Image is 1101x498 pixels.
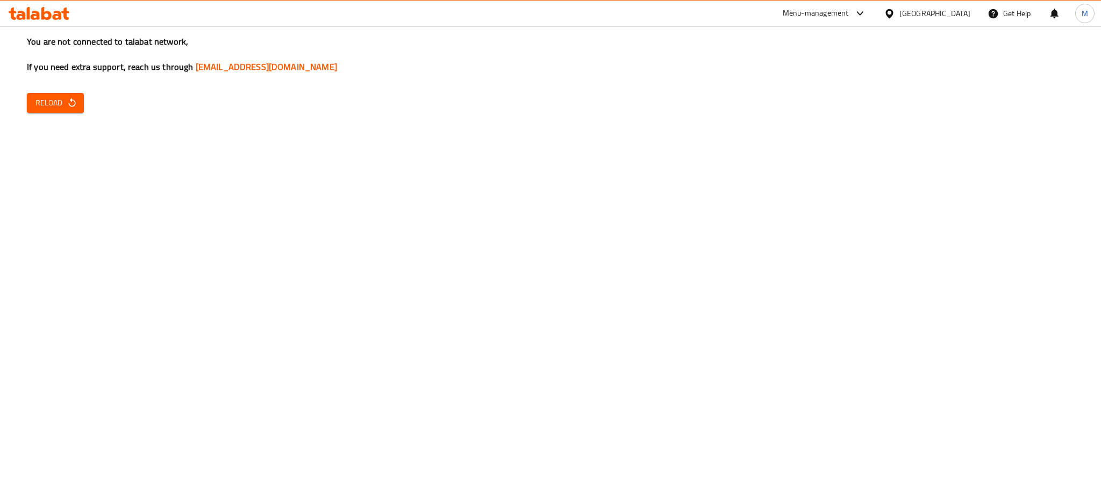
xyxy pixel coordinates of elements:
a: [EMAIL_ADDRESS][DOMAIN_NAME] [196,59,337,75]
div: Menu-management [783,7,849,20]
div: [GEOGRAPHIC_DATA] [899,8,970,19]
button: Reload [27,93,84,113]
span: Reload [35,96,75,110]
h3: You are not connected to talabat network, If you need extra support, reach us through [27,35,1074,73]
span: M [1082,8,1088,19]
